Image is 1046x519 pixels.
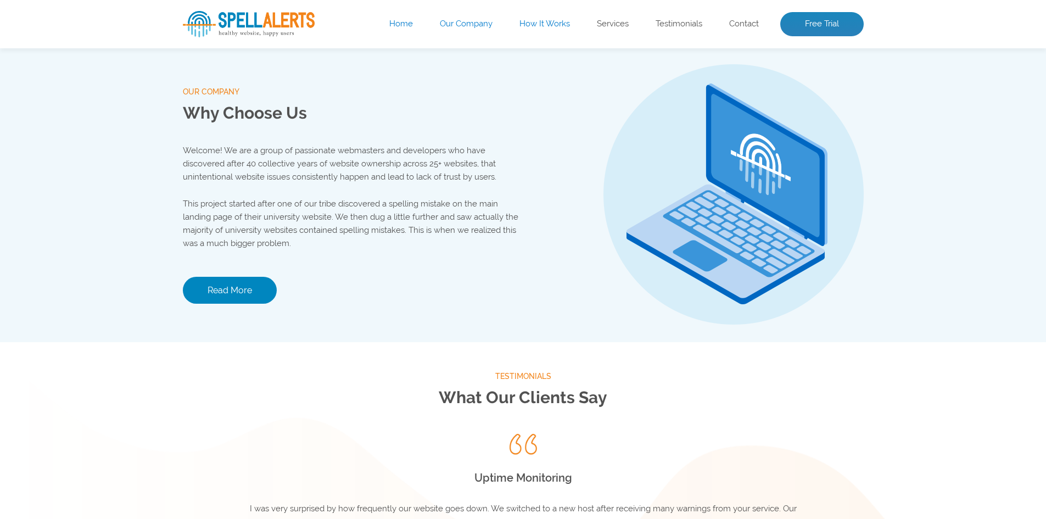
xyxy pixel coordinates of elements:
a: Contact [729,19,759,30]
span: our company [183,85,523,99]
img: Free Webiste Analysis [591,36,864,222]
h1: Website Analysis [183,44,575,83]
a: Free Trial [780,12,864,36]
a: How It Works [519,19,570,30]
p: This project started after one of our tribe discovered a spelling mistake on the main landing pag... [183,197,523,250]
h2: Why Choose Us [183,99,523,128]
a: Read More [183,277,277,304]
a: Services [597,19,629,30]
a: Testimonials [656,19,702,30]
img: Free Webiste Analysis [594,63,814,73]
a: Our Company [440,19,493,30]
p: Enter your website’s URL to see spelling mistakes, broken links and more [183,94,575,129]
button: Scan Website [183,178,281,205]
p: Welcome! We are a group of passionate webmasters and developers who have discovered after 40 coll... [183,144,523,183]
a: Home [389,19,413,30]
img: SpellAlerts [183,11,315,37]
span: Free [183,44,251,83]
input: Enter Your URL [183,137,485,167]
